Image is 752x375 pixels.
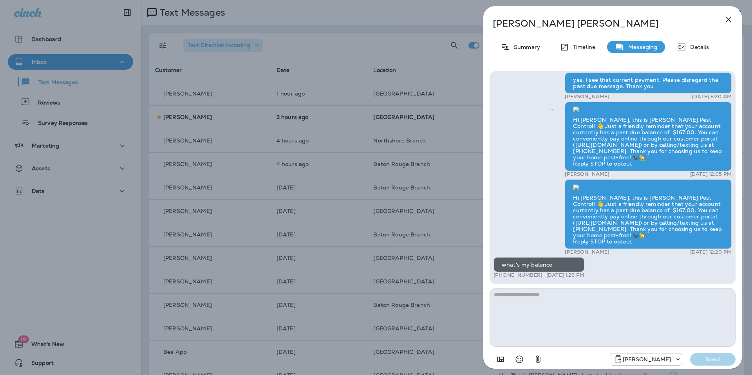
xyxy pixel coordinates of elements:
p: Timeline [569,44,595,50]
p: [PERSON_NAME] [565,94,609,100]
div: yes, I see that current payment. Please disregard the past due message. Thank you [565,72,732,94]
button: Select an emoji [512,352,527,367]
div: Hi [PERSON_NAME], this is [PERSON_NAME] Pest Control! 👋 Just a friendly reminder that your accoun... [565,179,732,249]
p: [PERSON_NAME] [565,249,609,255]
p: Messaging [624,44,657,50]
p: Details [686,44,709,50]
p: [DATE] 12:20 PM [690,249,732,255]
button: Add in a premade template [493,352,508,367]
img: twilio-download [573,106,579,113]
p: [PHONE_NUMBER] [493,272,542,278]
p: [PERSON_NAME] [623,356,671,362]
p: [DATE] 1:29 PM [546,272,584,278]
p: [DATE] 12:05 PM [690,171,732,177]
p: [DATE] 8:20 AM [692,94,732,100]
img: twilio-download [573,184,579,191]
p: [PERSON_NAME] [PERSON_NAME] [493,18,707,29]
span: Sent [549,105,553,112]
div: +1 (504) 576-9603 [610,355,682,364]
div: Hi [PERSON_NAME], this is [PERSON_NAME] Pest Control! 👋 Just a friendly reminder that your accoun... [565,102,732,171]
div: what's my balance [493,257,584,272]
p: Summary [510,44,540,50]
p: [PERSON_NAME] [565,171,609,177]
